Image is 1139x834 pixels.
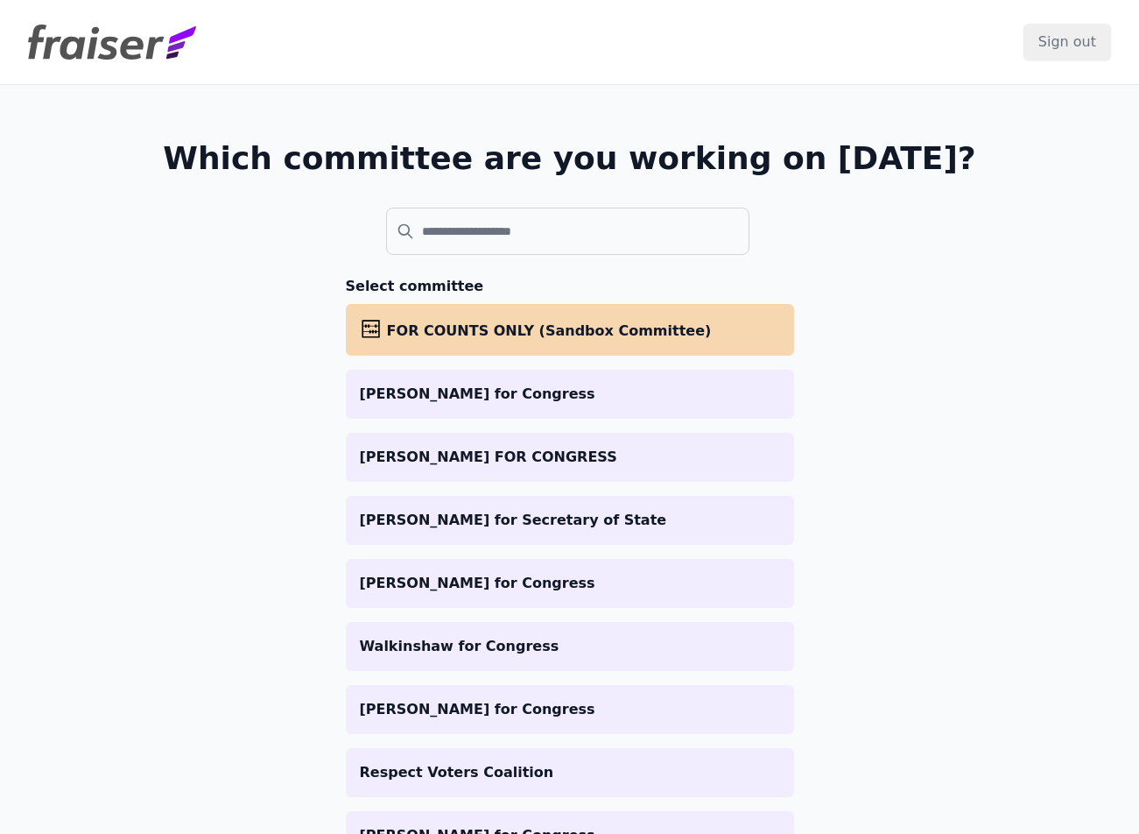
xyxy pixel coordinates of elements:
[346,496,794,545] a: [PERSON_NAME] for Secretary of State
[1023,24,1111,60] input: Sign out
[346,685,794,734] a: [PERSON_NAME] for Congress
[360,699,780,720] p: [PERSON_NAME] for Congress
[360,636,780,657] p: Walkinshaw for Congress
[346,276,794,297] h3: Select committee
[346,370,794,419] a: [PERSON_NAME] for Congress
[360,573,780,594] p: [PERSON_NAME] for Congress
[360,447,780,468] p: [PERSON_NAME] FOR CONGRESS
[360,384,780,405] p: [PERSON_NAME] for Congress
[346,559,794,608] a: [PERSON_NAME] for Congress
[360,510,780,531] p: [PERSON_NAME] for Secretary of State
[360,762,780,783] p: Respect Voters Coalition
[28,25,196,60] img: Fraiser Logo
[346,304,794,356] a: FOR COUNTS ONLY (Sandbox Committee)
[346,622,794,671] a: Walkinshaw for Congress
[387,322,712,339] span: FOR COUNTS ONLY (Sandbox Committee)
[346,748,794,797] a: Respect Voters Coalition
[346,433,794,482] a: [PERSON_NAME] FOR CONGRESS
[163,141,976,176] h1: Which committee are you working on [DATE]?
